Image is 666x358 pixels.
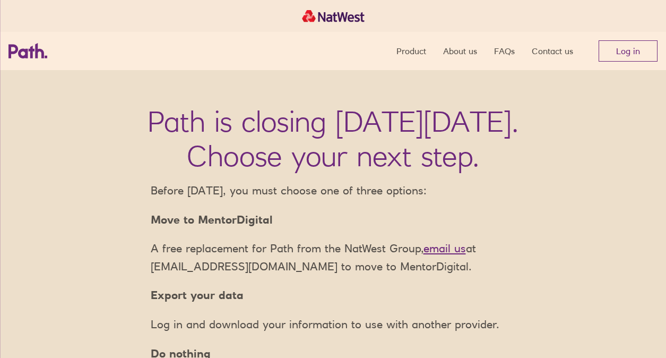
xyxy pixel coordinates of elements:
[532,32,573,70] a: Contact us
[396,32,426,70] a: Product
[494,32,515,70] a: FAQs
[443,32,477,70] a: About us
[142,182,524,200] p: Before [DATE], you must choose one of three options:
[142,240,524,275] p: A free replacement for Path from the NatWest Group, at [EMAIL_ADDRESS][DOMAIN_NAME] to move to Me...
[151,213,273,226] strong: Move to MentorDigital
[599,40,658,62] a: Log in
[151,288,244,302] strong: Export your data
[423,242,466,255] a: email us
[142,316,524,334] p: Log in and download your information to use with another provider.
[148,104,518,173] h1: Path is closing [DATE][DATE]. Choose your next step.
